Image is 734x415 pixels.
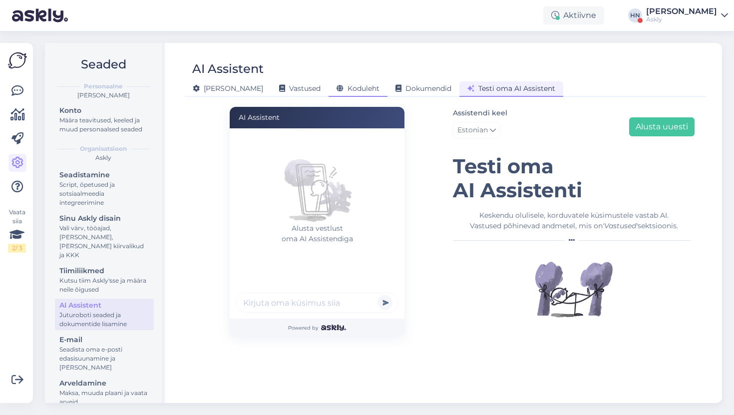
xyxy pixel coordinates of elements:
span: Dokumendid [395,84,451,93]
div: Kutsu tiim Askly'sse ja määra neile õigused [59,276,149,294]
p: Alusta vestlust oma AI Assistendiga [236,223,398,244]
button: Alusta uuesti [629,117,695,136]
img: No chats [277,143,357,223]
div: AI Assistent [59,300,149,311]
b: Personaalne [84,82,123,91]
a: KontoMäära teavitused, keeled ja muud personaalsed seaded [55,104,154,135]
div: Aktiivne [543,6,604,24]
div: Määra teavitused, keeled ja muud personaalsed seaded [59,116,149,134]
div: Seadista oma e-posti edasisuunamine ja [PERSON_NAME] [59,345,149,372]
div: Tiimiliikmed [59,266,149,276]
i: 'Vastused' [603,221,638,230]
div: Seadistamine [59,170,149,180]
div: Maksa, muuda plaani ja vaata arveid [59,389,149,407]
input: Kirjuta oma küsimus siia [236,293,398,313]
div: Askly [646,15,717,23]
div: Sinu Askly disain [59,213,149,224]
div: Vaata siia [8,208,26,253]
div: Konto [59,105,149,116]
a: Estonian [453,122,500,138]
div: [PERSON_NAME] [646,7,717,15]
div: Script, õpetused ja sotsiaalmeedia integreerimine [59,180,149,207]
div: Askly [53,153,154,162]
a: AI AssistentJuturoboti seaded ja dokumentide lisamine [55,299,154,330]
div: 2 / 3 [8,244,26,253]
h1: Testi oma AI Assistenti [453,154,695,202]
a: TiimiliikmedKutsu tiim Askly'sse ja määra neile õigused [55,264,154,296]
span: Powered by [288,324,346,332]
img: Illustration [534,249,614,329]
div: Keskendu olulisele, korduvatele küsimustele vastab AI. Vastused põhinevad andmetel, mis on sektsi... [453,210,695,231]
div: AI Assistent [192,59,264,78]
a: SeadistamineScript, õpetused ja sotsiaalmeedia integreerimine [55,168,154,209]
h2: Seaded [53,55,154,74]
div: E-mail [59,335,149,345]
a: E-mailSeadista oma e-posti edasisuunamine ja [PERSON_NAME] [55,333,154,374]
div: Arveldamine [59,378,149,389]
div: Vali värv, tööajad, [PERSON_NAME], [PERSON_NAME] kiirvalikud ja KKK [59,224,149,260]
b: Organisatsioon [80,144,127,153]
a: [PERSON_NAME]Askly [646,7,728,23]
img: Askly Logo [8,51,27,70]
span: Testi oma AI Assistent [467,84,555,93]
a: Sinu Askly disainVali värv, tööajad, [PERSON_NAME], [PERSON_NAME] kiirvalikud ja KKK [55,212,154,261]
div: AI Assistent [230,107,404,128]
img: Askly [321,325,346,331]
a: ArveldamineMaksa, muuda plaani ja vaata arveid [55,377,154,408]
div: [PERSON_NAME] [53,91,154,100]
span: [PERSON_NAME] [193,84,263,93]
span: Vastused [279,84,321,93]
label: Assistendi keel [453,108,507,118]
span: Estonian [457,125,488,136]
div: HN [628,8,642,22]
span: Koduleht [337,84,379,93]
div: Juturoboti seaded ja dokumentide lisamine [59,311,149,329]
